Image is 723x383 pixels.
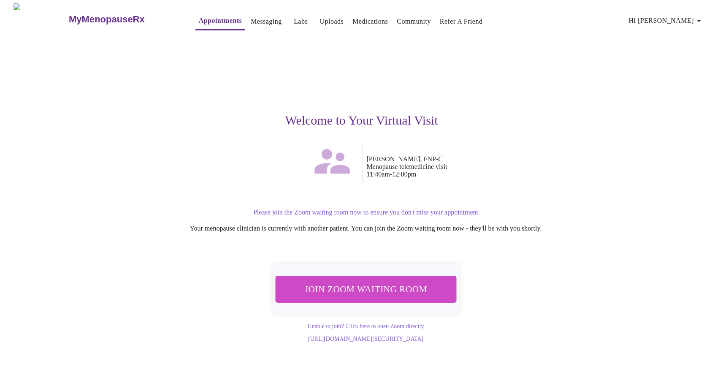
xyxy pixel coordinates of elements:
a: Appointments [199,15,242,27]
span: Join Zoom Waiting Room [286,281,445,297]
p: Your menopause clinician is currently with another patient. You can join the Zoom waiting room no... [110,225,622,232]
button: Refer a Friend [436,13,486,30]
a: Unable to join? Click here to open Zoom directly [307,323,424,329]
button: Hi [PERSON_NAME] [626,12,707,29]
a: Community [397,16,431,27]
a: MyMenopauseRx [68,5,179,34]
a: Medications [352,16,388,27]
h3: MyMenopauseRx [69,14,145,25]
h3: Welcome to Your Virtual Visit [102,113,622,128]
a: [URL][DOMAIN_NAME][SECURITY_DATA] [308,336,423,342]
button: Community [393,13,434,30]
button: Medications [349,13,391,30]
img: MyMenopauseRx Logo [14,3,68,35]
span: Hi [PERSON_NAME] [629,15,704,27]
button: Appointments [195,12,245,30]
button: Join Zoom Waiting Room [275,276,456,302]
button: Uploads [317,13,347,30]
button: Labs [287,13,314,30]
p: [PERSON_NAME], FNP-C Menopause telemedicine visit 11:40am - 12:00pm [367,155,622,178]
a: Refer a Friend [440,16,483,27]
a: Labs [294,16,308,27]
a: Messaging [251,16,282,27]
a: Uploads [320,16,344,27]
p: Please join the Zoom waiting room now to ensure you don't miss your appointment [110,209,622,216]
button: Messaging [247,13,285,30]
